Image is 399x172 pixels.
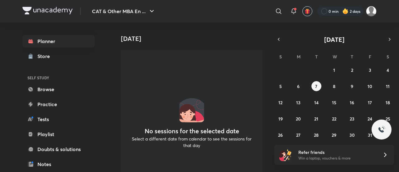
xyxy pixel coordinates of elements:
button: October 7, 2025 [311,81,321,91]
button: October 1, 2025 [329,65,339,75]
abbr: October 4, 2025 [387,67,389,73]
button: October 25, 2025 [383,114,393,124]
abbr: Wednesday [333,54,337,60]
button: avatar [302,6,312,16]
img: No events [179,97,204,122]
button: October 13, 2025 [293,97,303,107]
button: October 27, 2025 [293,130,303,140]
abbr: October 30, 2025 [349,132,355,138]
button: October 5, 2025 [276,81,286,91]
button: [DATE] [283,35,385,44]
abbr: October 14, 2025 [314,100,319,106]
button: October 11, 2025 [383,81,393,91]
button: October 17, 2025 [365,97,375,107]
button: October 21, 2025 [311,114,321,124]
abbr: October 11, 2025 [386,83,390,89]
a: Company Logo [22,7,73,16]
h4: No sessions for the selected date [145,127,239,135]
button: October 30, 2025 [347,130,357,140]
abbr: October 17, 2025 [368,100,372,106]
abbr: October 12, 2025 [278,100,282,106]
abbr: Monday [297,54,300,60]
button: October 29, 2025 [329,130,339,140]
abbr: October 26, 2025 [278,132,283,138]
button: October 8, 2025 [329,81,339,91]
abbr: October 20, 2025 [296,116,301,122]
button: October 3, 2025 [365,65,375,75]
button: October 19, 2025 [276,114,286,124]
abbr: Friday [369,54,371,60]
abbr: October 13, 2025 [296,100,300,106]
abbr: October 10, 2025 [368,83,372,89]
p: Select a different date from calendar to see the sessions for that day [128,135,255,149]
a: Browse [22,83,95,96]
abbr: October 24, 2025 [368,116,372,122]
a: Planner [22,35,95,47]
h6: Refer friends [298,149,375,155]
button: October 23, 2025 [347,114,357,124]
abbr: Thursday [351,54,353,60]
abbr: October 15, 2025 [332,100,336,106]
a: Notes [22,158,95,170]
abbr: Sunday [279,54,282,60]
button: October 4, 2025 [383,65,393,75]
button: October 20, 2025 [293,114,303,124]
img: Company Logo [22,7,73,14]
button: October 9, 2025 [347,81,357,91]
button: CAT & Other MBA En ... [88,5,159,17]
p: Win a laptop, vouchers & more [298,155,375,161]
abbr: October 8, 2025 [333,83,335,89]
a: Tests [22,113,95,125]
button: October 18, 2025 [383,97,393,107]
abbr: October 6, 2025 [297,83,300,89]
button: October 15, 2025 [329,97,339,107]
a: Playlist [22,128,95,140]
button: October 26, 2025 [276,130,286,140]
abbr: October 2, 2025 [351,67,353,73]
img: ttu [378,126,385,133]
abbr: October 16, 2025 [350,100,354,106]
abbr: October 18, 2025 [386,100,390,106]
img: streak [342,8,349,14]
button: October 28, 2025 [311,130,321,140]
abbr: October 1, 2025 [333,67,335,73]
abbr: October 21, 2025 [314,116,318,122]
abbr: October 19, 2025 [278,116,283,122]
img: avatar [305,8,310,14]
abbr: Saturday [387,54,389,60]
abbr: October 28, 2025 [314,132,319,138]
button: October 12, 2025 [276,97,286,107]
abbr: October 5, 2025 [279,83,282,89]
abbr: October 7, 2025 [315,83,317,89]
h6: SELF STUDY [22,72,95,83]
img: Avinash Tibrewal [366,6,377,17]
a: Store [22,50,95,62]
button: October 31, 2025 [365,130,375,140]
a: Practice [22,98,95,111]
abbr: Tuesday [315,54,318,60]
h4: [DATE] [121,35,267,42]
button: October 6, 2025 [293,81,303,91]
abbr: October 22, 2025 [332,116,336,122]
abbr: October 25, 2025 [386,116,390,122]
div: Store [37,52,54,60]
abbr: October 27, 2025 [296,132,300,138]
button: October 16, 2025 [347,97,357,107]
button: October 10, 2025 [365,81,375,91]
abbr: October 29, 2025 [332,132,336,138]
button: October 2, 2025 [347,65,357,75]
button: October 22, 2025 [329,114,339,124]
img: referral [279,149,292,161]
span: [DATE] [324,35,344,44]
abbr: October 23, 2025 [350,116,354,122]
button: October 14, 2025 [311,97,321,107]
abbr: October 9, 2025 [351,83,353,89]
abbr: October 3, 2025 [369,67,371,73]
button: October 24, 2025 [365,114,375,124]
abbr: October 31, 2025 [368,132,372,138]
a: Doubts & solutions [22,143,95,155]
